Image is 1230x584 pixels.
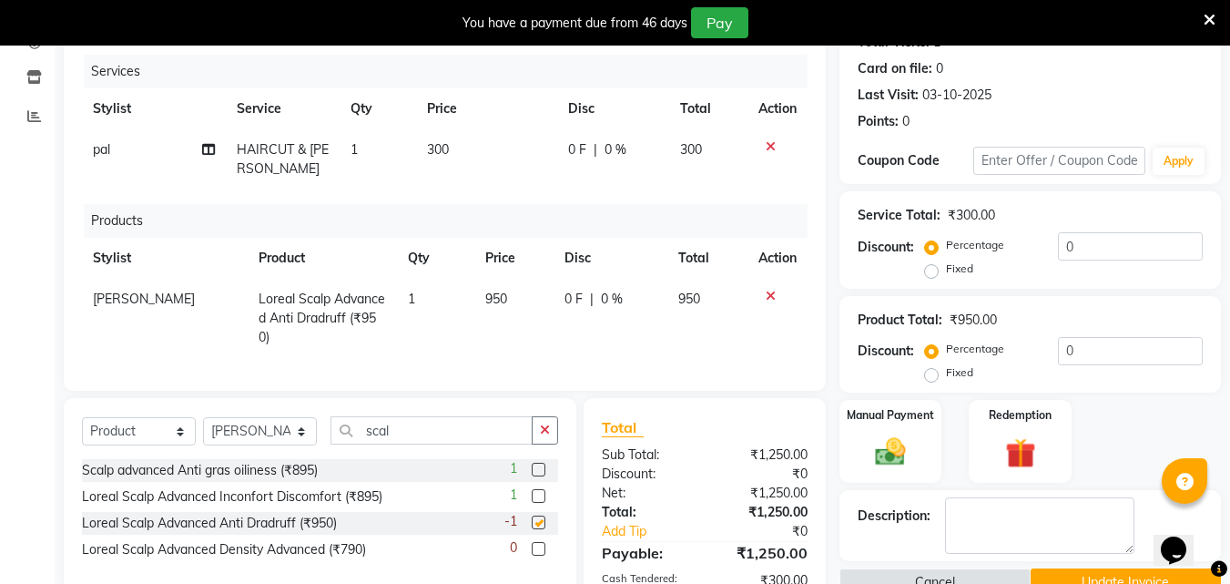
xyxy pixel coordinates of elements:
div: ₹1,250.00 [705,446,821,465]
span: 1 [351,141,358,158]
div: Points: [858,112,899,131]
span: Total [602,418,644,437]
div: Sub Total: [588,446,705,465]
div: Discount: [588,465,705,484]
label: Redemption [989,407,1052,424]
div: Discount: [858,342,914,361]
div: Total: [588,503,705,522]
div: 0 [936,59,943,78]
div: Description: [858,507,930,526]
th: Qty [397,238,474,279]
div: Product Total: [858,311,942,330]
span: 300 [427,141,449,158]
span: [PERSON_NAME] [93,291,195,307]
span: 0 F [564,290,583,309]
span: 1 [510,486,517,505]
th: Stylist [82,238,248,279]
th: Action [747,238,808,279]
span: HAIRCUT & [PERSON_NAME] [237,141,329,177]
input: Enter Offer / Coupon Code [973,147,1145,175]
span: -1 [504,512,517,531]
button: Apply [1153,148,1205,175]
div: ₹1,250.00 [705,503,821,522]
div: Coupon Code [858,151,972,170]
iframe: chat widget [1154,511,1212,566]
th: Disc [554,238,667,279]
div: ₹0 [725,522,822,541]
span: | [590,290,594,309]
label: Fixed [946,261,973,277]
a: Add Tip [588,522,724,541]
div: You have a payment due from 46 days [463,14,687,33]
div: Card on file: [858,59,932,78]
div: Last Visit: [858,86,919,105]
div: Scalp advanced Anti gras oiliness (₹895) [82,461,318,480]
th: Price [416,88,557,129]
input: Search or Scan [330,416,533,445]
img: _gift.svg [996,435,1045,472]
span: 950 [678,291,700,307]
span: 1 [408,291,415,307]
div: Loreal Scalp Advanced Density Advanced (₹790) [82,540,366,559]
th: Action [747,88,808,129]
div: Loreal Scalp Advanced Inconfort Discomfort (₹895) [82,487,382,507]
span: | [594,140,597,159]
th: Total [667,238,747,279]
div: Discount: [858,238,914,257]
div: ₹300.00 [948,206,995,225]
div: Services [84,55,821,88]
div: Products [84,204,821,238]
div: Service Total: [858,206,940,225]
div: ₹1,250.00 [705,484,821,503]
div: Loreal Scalp Advanced Anti Dradruff (₹950) [82,514,337,533]
div: 03-10-2025 [922,86,991,105]
th: Qty [340,88,416,129]
th: Service [226,88,341,129]
span: 950 [485,291,507,307]
th: Stylist [82,88,226,129]
label: Fixed [946,364,973,381]
div: 0 [902,112,910,131]
div: ₹0 [705,465,821,484]
label: Percentage [946,237,1004,253]
th: Disc [557,88,669,129]
div: Net: [588,484,705,503]
span: Loreal Scalp Advanced Anti Dradruff (₹950) [259,291,385,345]
div: Payable: [588,542,705,564]
label: Manual Payment [847,407,934,424]
th: Price [474,238,554,279]
th: Total [669,88,748,129]
label: Percentage [946,341,1004,357]
span: 0 [510,538,517,558]
span: 0 % [601,290,623,309]
span: 300 [680,141,702,158]
img: _cash.svg [866,435,915,469]
span: 1 [510,459,517,478]
div: ₹1,250.00 [705,542,821,564]
span: 0 F [568,140,586,159]
div: ₹950.00 [950,311,997,330]
th: Product [248,238,397,279]
span: pal [93,141,110,158]
button: Pay [691,7,748,38]
span: 0 % [605,140,626,159]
